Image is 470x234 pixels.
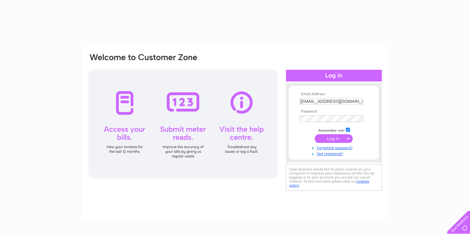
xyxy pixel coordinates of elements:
[298,109,370,114] th: Password:
[286,164,382,191] div: Clear Business would like to place cookies on your computer to improve your experience of the sit...
[300,144,370,150] a: Forgotten password?
[298,92,370,96] th: Email Address:
[300,150,370,156] a: Not registered?
[298,127,370,133] td: Remember me?
[315,134,353,143] input: Submit
[289,179,369,188] a: cookies policy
